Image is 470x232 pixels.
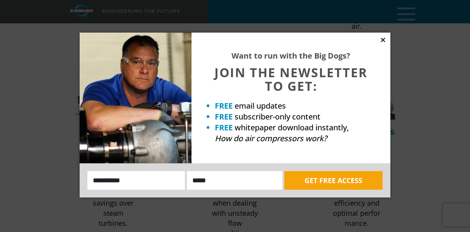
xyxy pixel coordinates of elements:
input: Name: [87,171,185,190]
strong: FREE [215,100,233,111]
input: Email [187,171,282,190]
strong: Want to run with the Big Dogs? [232,50,350,61]
span: subscriber-only content [235,111,320,122]
strong: FREE [215,122,233,133]
button: GET FREE ACCESS [284,171,383,190]
em: How do air compressors work? [215,133,327,144]
strong: FREE [215,111,233,122]
span: email updates [235,100,286,111]
span: JOIN THE NEWSLETTER TO GET: [214,64,367,94]
span: whitepaper download instantly, [235,122,349,133]
button: Close [379,36,386,43]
